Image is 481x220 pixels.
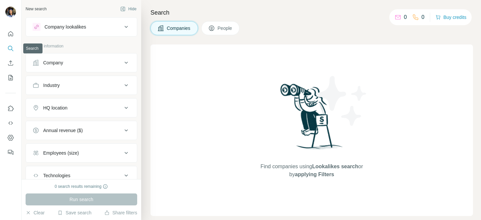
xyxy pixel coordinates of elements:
[312,164,358,169] span: Lookalikes search
[43,82,60,89] div: Industry
[116,4,141,14] button: Hide
[43,127,83,134] div: Annual revenue ($)
[26,168,137,183] button: Technologies
[55,183,108,189] div: 0 search results remaining
[5,146,16,158] button: Feedback
[422,13,425,21] p: 0
[5,57,16,69] button: Enrich CSV
[5,103,16,114] button: Use Surfe on LinkedIn
[5,42,16,54] button: Search
[26,6,47,12] div: New search
[26,19,137,35] button: Company lookalikes
[404,13,407,21] p: 0
[5,132,16,144] button: Dashboard
[57,209,91,216] button: Save search
[26,43,137,49] p: Company information
[5,28,16,40] button: Quick start
[435,13,466,22] button: Buy credits
[26,122,137,138] button: Annual revenue ($)
[43,59,63,66] div: Company
[295,172,334,177] span: applying Filters
[26,145,137,161] button: Employees (size)
[5,117,16,129] button: Use Surfe API
[43,105,67,111] div: HQ location
[45,24,86,30] div: Company lookalikes
[277,82,346,156] img: Surfe Illustration - Woman searching with binoculars
[258,163,365,179] span: Find companies using or by
[43,172,70,179] div: Technologies
[5,7,16,17] img: Avatar
[312,71,372,131] img: Surfe Illustration - Stars
[26,77,137,93] button: Industry
[218,25,233,32] span: People
[5,72,16,84] button: My lists
[26,55,137,71] button: Company
[167,25,191,32] span: Companies
[26,100,137,116] button: HQ location
[150,8,473,17] h4: Search
[43,150,79,156] div: Employees (size)
[104,209,137,216] button: Share filters
[26,209,45,216] button: Clear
